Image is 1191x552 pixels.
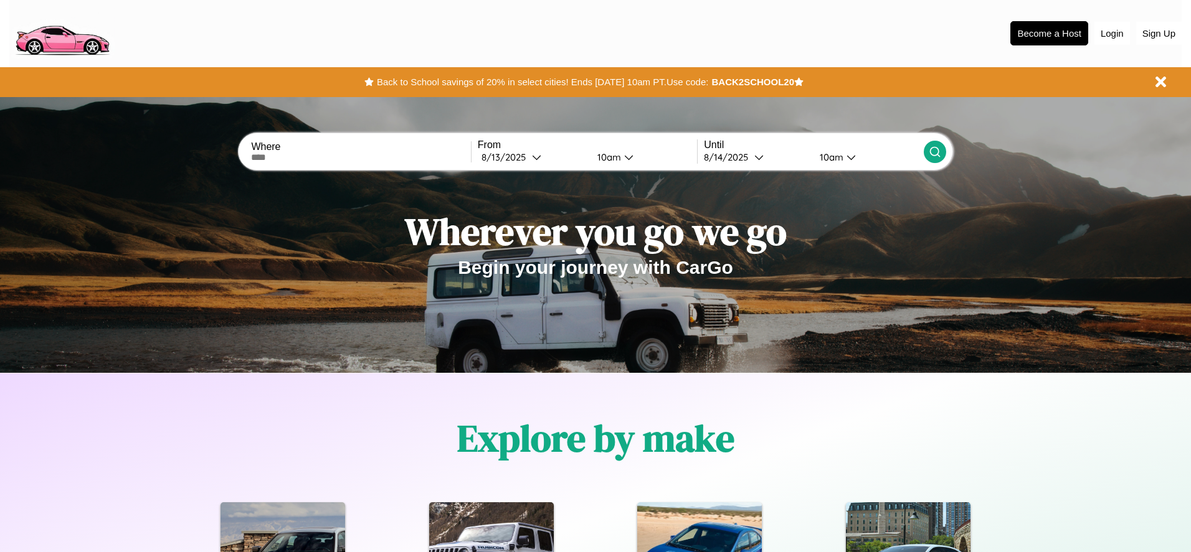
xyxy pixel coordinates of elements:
button: 10am [587,151,697,164]
h1: Explore by make [457,413,734,464]
div: 10am [591,151,624,163]
div: 8 / 14 / 2025 [704,151,754,163]
button: Sign Up [1136,22,1182,45]
button: 8/13/2025 [478,151,587,164]
label: From [478,139,697,151]
img: logo [9,6,115,58]
div: 10am [814,151,847,163]
div: 8 / 13 / 2025 [482,151,532,163]
label: Where [251,141,470,152]
label: Until [704,139,923,151]
button: Back to School savings of 20% in select cities! Ends [DATE] 10am PT.Use code: [374,73,711,91]
button: Become a Host [1010,21,1088,45]
button: 10am [810,151,923,164]
button: Login [1094,22,1130,45]
b: BACK2SCHOOL20 [711,77,794,87]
